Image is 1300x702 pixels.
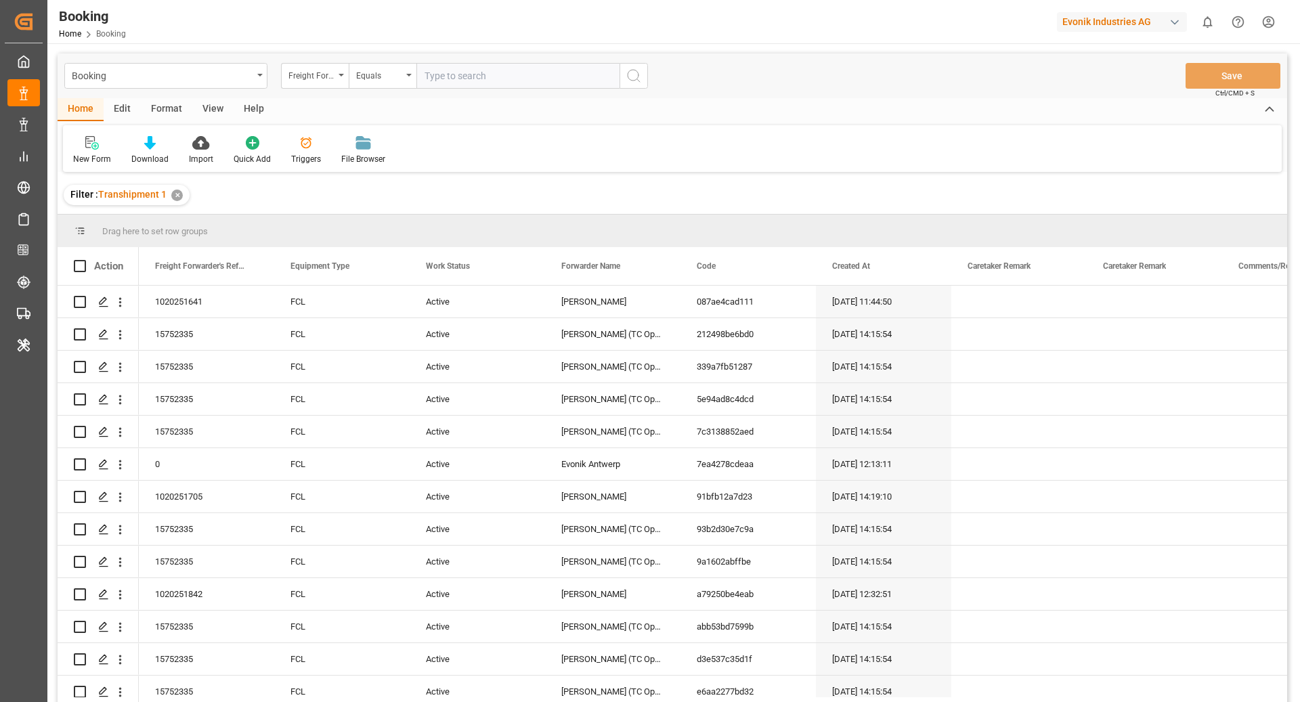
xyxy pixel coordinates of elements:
div: 15752335 [139,643,274,675]
div: Active [410,643,545,675]
div: Press SPACE to select this row. [58,513,139,546]
a: Home [59,29,81,39]
div: Triggers [291,153,321,165]
div: 087ae4cad111 [680,286,816,317]
div: Import [189,153,213,165]
span: Forwarder Name [561,261,620,271]
div: Press SPACE to select this row. [58,481,139,513]
div: [DATE] 14:15:54 [816,351,951,382]
div: Active [410,546,545,577]
div: FCL [274,578,410,610]
div: FCL [274,643,410,675]
div: 339a7fb51287 [680,351,816,382]
div: 15752335 [139,351,274,382]
div: Active [410,448,545,480]
button: search button [620,63,648,89]
span: Created At [832,261,870,271]
span: Transhipment 1 [98,189,167,200]
div: Booking [59,6,126,26]
div: Active [410,383,545,415]
div: Home [58,98,104,121]
div: [PERSON_NAME] (TC Operator) [545,383,680,415]
div: 15752335 [139,611,274,642]
div: 1020251705 [139,481,274,512]
div: 5e94ad8c4dcd [680,383,816,415]
div: [PERSON_NAME] [545,286,680,317]
span: Drag here to set row groups [102,226,208,236]
div: [PERSON_NAME] (TC Operator) [545,546,680,577]
span: Freight Forwarder's Reference No. [155,261,246,271]
div: Press SPACE to select this row. [58,546,139,578]
div: Active [410,481,545,512]
div: FCL [274,318,410,350]
div: FCL [274,416,410,447]
div: Active [410,611,545,642]
button: open menu [349,63,416,89]
div: 15752335 [139,513,274,545]
span: Equipment Type [290,261,349,271]
div: FCL [274,448,410,480]
div: [PERSON_NAME] (TC Operator) [545,513,680,545]
div: [PERSON_NAME] (TC Operator) [545,351,680,382]
div: [PERSON_NAME] (TC Operator) [545,416,680,447]
div: Freight Forwarder's Reference No. [288,66,334,82]
div: Press SPACE to select this row. [58,286,139,318]
button: show 0 new notifications [1192,7,1223,37]
div: FCL [274,286,410,317]
div: [DATE] 11:44:50 [816,286,951,317]
div: [PERSON_NAME] (TC Operator) [545,611,680,642]
span: Filter : [70,189,98,200]
div: Evonik Antwerp [545,448,680,480]
div: FCL [274,546,410,577]
div: FCL [274,481,410,512]
div: a79250be4eab [680,578,816,610]
div: 15752335 [139,416,274,447]
div: d3e537c35d1f [680,643,816,675]
div: FCL [274,513,410,545]
div: Press SPACE to select this row. [58,578,139,611]
button: Help Center [1223,7,1253,37]
div: Press SPACE to select this row. [58,383,139,416]
div: Download [131,153,169,165]
div: 15752335 [139,318,274,350]
div: File Browser [341,153,385,165]
div: Active [410,513,545,545]
div: [DATE] 12:13:11 [816,448,951,480]
button: Evonik Industries AG [1057,9,1192,35]
div: 91bfb12a7d23 [680,481,816,512]
button: open menu [281,63,349,89]
div: Press SPACE to select this row. [58,351,139,383]
span: Caretaker Remark [968,261,1031,271]
div: 1020251641 [139,286,274,317]
div: Active [410,351,545,382]
span: Work Status [426,261,470,271]
div: 7c3138852aed [680,416,816,447]
div: [DATE] 14:15:54 [816,611,951,642]
div: 15752335 [139,546,274,577]
div: abb53bd7599b [680,611,816,642]
div: 0 [139,448,274,480]
div: Quick Add [234,153,271,165]
div: Press SPACE to select this row. [58,448,139,481]
div: Press SPACE to select this row. [58,416,139,448]
span: Caretaker Remark [1103,261,1166,271]
div: Active [410,578,545,610]
div: 7ea4278cdeaa [680,448,816,480]
div: [DATE] 14:19:10 [816,481,951,512]
div: FCL [274,351,410,382]
div: Edit [104,98,141,121]
div: 1020251842 [139,578,274,610]
div: Equals [356,66,402,82]
div: Help [234,98,274,121]
div: ✕ [171,190,183,201]
div: Booking [72,66,253,83]
div: [DATE] 12:32:51 [816,578,951,610]
div: 93b2d30e7c9a [680,513,816,545]
button: open menu [64,63,267,89]
button: Save [1186,63,1280,89]
div: Press SPACE to select this row. [58,318,139,351]
div: [PERSON_NAME] [545,578,680,610]
span: Code [697,261,716,271]
div: [DATE] 14:15:54 [816,416,951,447]
div: [PERSON_NAME] (TC Operator) [545,318,680,350]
